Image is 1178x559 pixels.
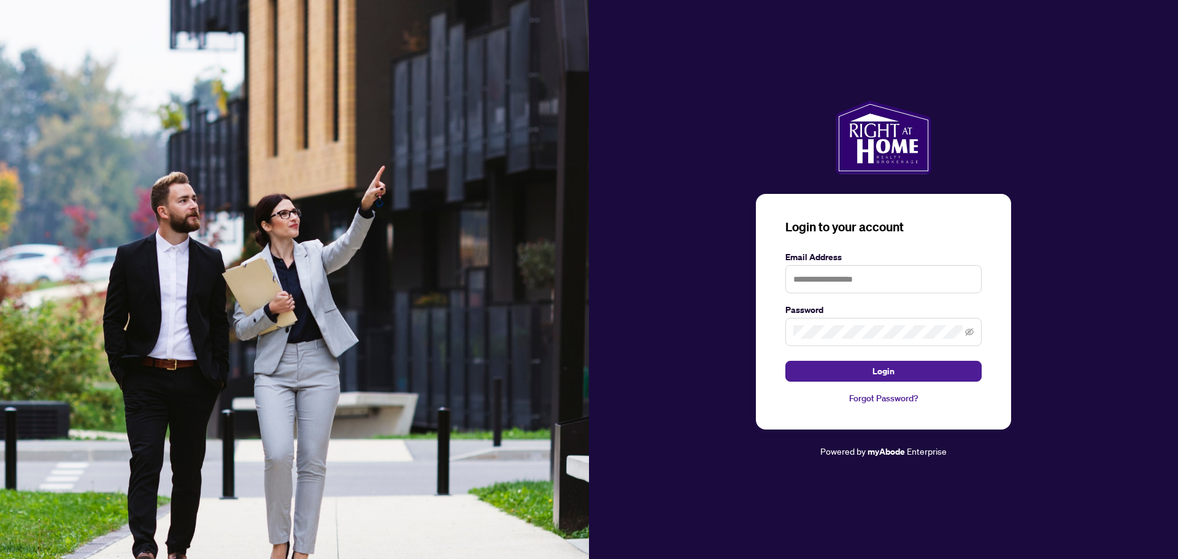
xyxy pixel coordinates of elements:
label: Password [785,303,982,317]
img: ma-logo [836,101,931,174]
h3: Login to your account [785,218,982,236]
a: myAbode [868,445,905,458]
label: Email Address [785,250,982,264]
span: Login [872,361,895,381]
span: Enterprise [907,445,947,457]
button: Login [785,361,982,382]
span: eye-invisible [965,328,974,336]
a: Forgot Password? [785,391,982,405]
span: Powered by [820,445,866,457]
